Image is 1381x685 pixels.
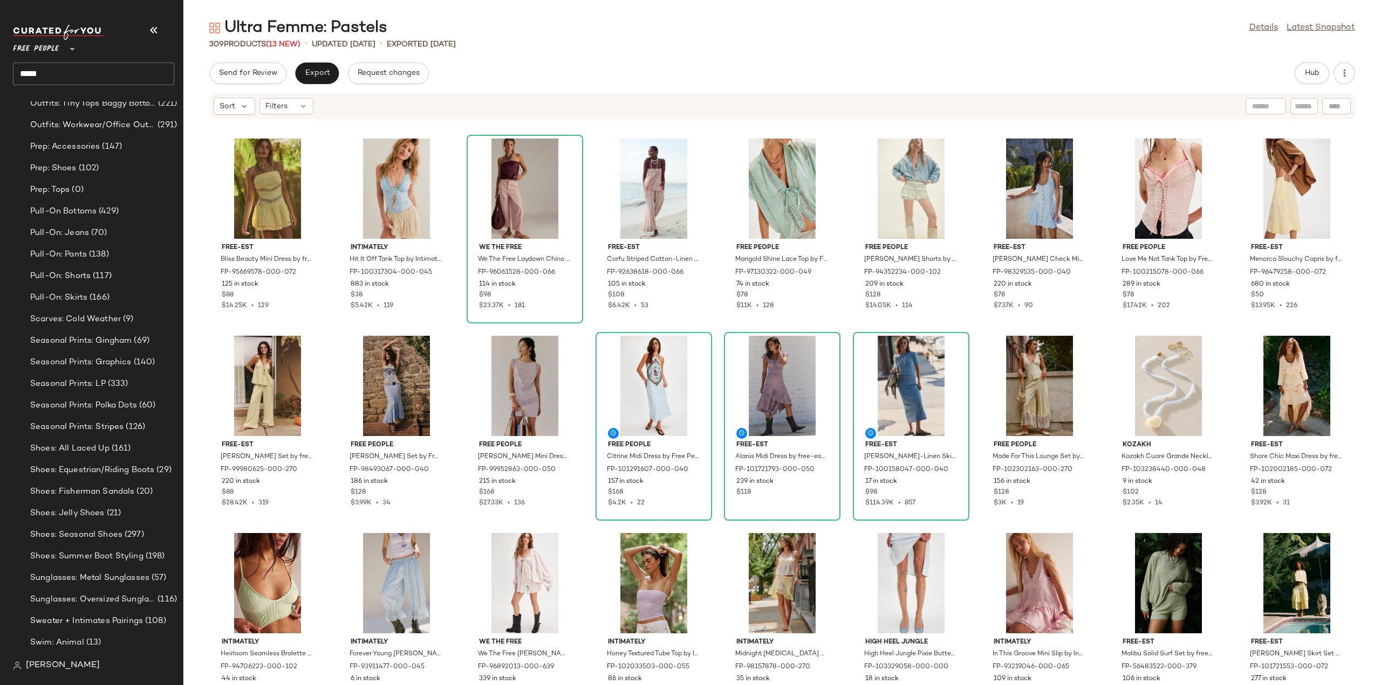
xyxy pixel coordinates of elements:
[479,280,516,289] span: 114 in stock
[1122,452,1213,462] span: Kozakh Cuore Grande Necklace at Free People in Blue
[1024,302,1033,309] span: 90
[736,674,770,684] span: 35 in stock
[1007,500,1017,507] span: •
[222,440,313,450] span: free-est
[222,290,234,300] span: $88
[26,659,100,672] span: [PERSON_NAME]
[857,533,966,633] img: 103329058_000_a
[30,529,122,541] span: Shoes: Seasonal Shoes
[222,500,248,507] span: $28.42K
[607,649,699,659] span: Honey Textured Tube Top by Intimately at Free People in Purple, Size: XS/S
[30,248,87,261] span: Pull-On: Pants
[905,500,915,507] span: 857
[84,636,101,649] span: (13)
[221,255,312,265] span: Bliss Beauty Mini Dress by free-est at Free People in Yellow, Size: S
[728,336,837,436] img: 101721793_050_a
[993,255,1084,265] span: [PERSON_NAME] Check Mini Dress by free-est at Free People in Blue, Size: L
[30,593,155,606] span: Sunglasses: Oversized Sunglasses
[351,290,363,300] span: $38
[350,268,432,278] span: FP-100317304-000-045
[1123,500,1144,507] span: $2.35K
[993,452,1084,462] span: Made For This Lounge Set by Free People in Yellow, Size: XS
[1114,139,1223,239] img: 100215078_066_c
[351,674,380,684] span: 6 in stock
[1250,268,1326,278] span: FP-96479258-000-072
[728,139,837,239] img: 97130322_049_d
[1114,533,1223,633] img: 56483522_379_a
[865,290,880,300] span: $128
[1114,336,1223,436] img: 103238440_048_b
[865,500,894,507] span: $114.39K
[222,638,313,647] span: Intimately
[209,40,224,49] span: 309
[132,335,149,347] span: (69)
[106,378,128,390] span: (333)
[504,302,515,309] span: •
[865,488,877,497] span: $98
[478,649,570,659] span: We The Free [PERSON_NAME] Day Cardi at Free People in Pink, Size: XS
[865,638,957,647] span: High Heel Jungle
[599,336,708,436] img: 101291607_040_a
[894,500,905,507] span: •
[994,290,1005,300] span: $78
[479,674,516,684] span: 339 in stock
[387,39,456,50] p: Exported [DATE]
[30,119,155,132] span: Outfits: Workwear/Office Outfits
[736,243,828,253] span: Free People
[1304,69,1320,78] span: Hub
[209,63,286,84] button: Send for Review
[70,184,83,196] span: (0)
[221,465,297,475] span: FP-99980625-000-270
[478,255,570,265] span: We The Free Laydown Chino Pants at Free People in Pink, Size: US 8
[985,139,1094,239] img: 98329535_040_a
[209,17,387,39] div: Ultra Femme: Pastels
[30,292,87,304] span: Pull-On: Skirts
[985,336,1094,436] img: 102302163_270_c
[304,69,330,78] span: Export
[994,488,1009,497] span: $128
[384,302,393,309] span: 119
[350,662,425,672] span: FP-93911477-000-045
[1155,500,1163,507] span: 14
[1017,500,1024,507] span: 19
[30,205,97,218] span: Pull-On Bottoms
[1242,336,1351,436] img: 102002185_072_a
[89,227,107,239] span: (70)
[865,302,891,309] span: $14.05K
[865,674,899,684] span: 18 in stock
[994,674,1031,684] span: 109 in stock
[607,268,683,278] span: FP-92638618-000-066
[1122,662,1197,672] span: FP-56483522-000-379
[13,661,22,670] img: svg%3e
[30,270,91,282] span: Pull-On: Shorts
[608,674,642,684] span: 86 in stock
[213,533,322,633] img: 94706223_102_a
[97,205,119,218] span: (429)
[154,464,172,476] span: (29)
[479,638,571,647] span: We The Free
[736,638,828,647] span: Intimately
[30,464,154,476] span: Shoes: Equestrian/Riding Boots
[143,550,165,563] span: (198)
[735,255,827,265] span: Marigold Shine Lace Top by Free People in Blue, Size: S
[607,465,688,475] span: FP-101291607-000-040
[515,302,525,309] span: 181
[736,477,774,487] span: 239 in stock
[30,550,143,563] span: Shoes: Summer Boot Styling
[608,638,700,647] span: Intimately
[221,662,297,672] span: FP-94706223-000-102
[608,243,700,253] span: free-est
[1250,649,1342,659] span: [PERSON_NAME] Skirt Set by free-est at Free People in Yellow, Size: M
[30,184,70,196] span: Prep: Tops
[478,452,570,462] span: [PERSON_NAME] Mini Dress by Free People in Purple, Size: XS
[607,255,699,265] span: Corfu Striped Cotton-Linen Set by free-est at Free People in Pink, Size: M
[247,302,258,309] span: •
[100,141,122,153] span: (147)
[865,440,957,450] span: free-est
[30,227,89,239] span: Pull-On: Jeans
[865,280,904,289] span: 209 in stock
[30,378,106,390] span: Seasonal Prints: LP
[735,649,827,659] span: Midnight [MEDICAL_DATA] Half Slip by Intimately at Free People in Yellow, Size: M
[1250,662,1328,672] span: FP-101721553-000-072
[994,302,1014,309] span: $7.37K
